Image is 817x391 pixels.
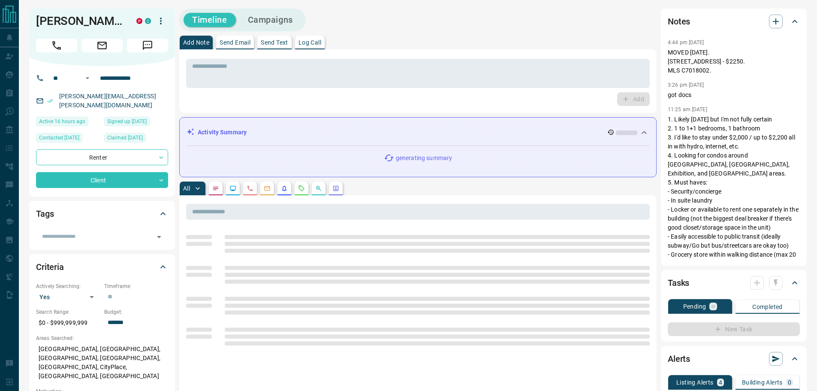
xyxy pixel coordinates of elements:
span: Message [127,39,168,52]
p: Completed [752,304,783,310]
div: Renter [36,149,168,165]
a: [PERSON_NAME][EMAIL_ADDRESS][PERSON_NAME][DOMAIN_NAME] [59,93,156,109]
div: Sat Jan 19 2019 [104,117,168,129]
div: Fri Sep 08 2023 [104,133,168,145]
svg: Calls [247,185,253,192]
p: $0 - $999,999,999 [36,316,100,330]
button: Campaigns [239,13,301,27]
div: Notes [668,11,800,32]
p: Timeframe: [104,282,168,290]
p: Building Alerts [742,379,783,385]
p: MOVED [DATE]. [STREET_ADDRESS] - $2250. MLS C7018002. [668,48,800,75]
p: 3:26 pm [DATE] [668,82,704,88]
span: Active 16 hours ago [39,117,85,126]
p: Send Text [261,39,288,45]
svg: Email Verified [47,98,53,104]
p: generating summary [396,154,452,163]
h2: Criteria [36,260,64,274]
svg: Listing Alerts [281,185,288,192]
button: Open [82,73,93,83]
svg: Emails [264,185,271,192]
p: Pending [683,303,706,309]
p: Search Range: [36,308,100,316]
svg: Agent Actions [332,185,339,192]
p: 1. Likely [DATE] but I'm not fully certain 2. 1 to 1+1 bedrooms, 1 bathroom 3. I'd like to stay u... [668,115,800,286]
div: Client [36,172,168,188]
p: Actively Searching: [36,282,100,290]
div: property.ca [136,18,142,24]
div: Thu Aug 14 2025 [36,117,100,129]
h2: Tasks [668,276,689,290]
p: 4 [719,379,722,385]
svg: Opportunities [315,185,322,192]
p: 4:44 pm [DATE] [668,39,704,45]
div: Mon Dec 11 2023 [36,133,100,145]
div: Criteria [36,257,168,277]
h1: [PERSON_NAME] [36,14,124,28]
span: Call [36,39,77,52]
p: Log Call [298,39,321,45]
div: condos.ca [145,18,151,24]
div: Yes [36,290,100,304]
p: Send Email [220,39,250,45]
p: Listing Alerts [676,379,714,385]
div: Tasks [668,273,800,293]
p: All [183,185,190,191]
p: [GEOGRAPHIC_DATA], [GEOGRAPHIC_DATA], [GEOGRAPHIC_DATA], [GEOGRAPHIC_DATA], [GEOGRAPHIC_DATA], Ci... [36,342,168,383]
p: Activity Summary [198,128,247,137]
span: Signed up [DATE] [107,117,147,126]
div: Alerts [668,349,800,369]
button: Timeline [184,13,236,27]
p: Add Note [183,39,209,45]
h2: Tags [36,207,54,221]
h2: Notes [668,15,690,28]
p: got docs [668,91,800,100]
span: Email [81,39,123,52]
p: 11:25 am [DATE] [668,106,707,112]
h2: Alerts [668,352,690,366]
svg: Requests [298,185,305,192]
svg: Notes [212,185,219,192]
span: Claimed [DATE] [107,133,143,142]
p: 0 [788,379,791,385]
span: Contacted [DATE] [39,133,79,142]
p: Areas Searched: [36,334,168,342]
p: Budget: [104,308,168,316]
div: Activity Summary [187,124,649,140]
div: Tags [36,203,168,224]
button: Open [153,231,165,243]
svg: Lead Browsing Activity [229,185,236,192]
